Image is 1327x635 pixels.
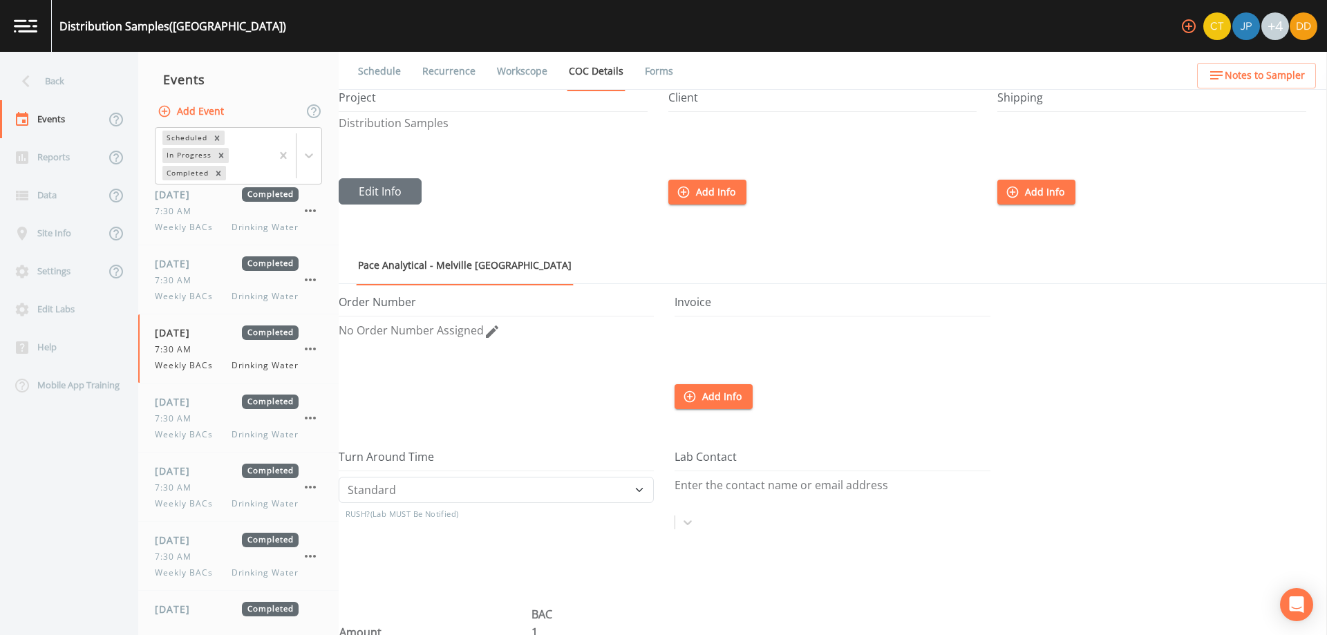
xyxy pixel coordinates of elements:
button: Edit Info [339,178,422,205]
div: Chris Tobin [1203,12,1232,40]
a: [DATE]Completed7:30 AMWeekly BACsDrinking Water [138,314,339,383]
p: Distribution Samples [339,117,648,129]
span: 7:30 AM [155,551,200,563]
h5: Invoice [675,296,990,316]
span: No Order Number Assigned [339,323,484,338]
div: Distribution Samples ([GEOGRAPHIC_DATA]) [59,18,286,35]
span: Completed [242,395,299,409]
span: Weekly BACs [155,359,221,372]
button: Notes to Sampler [1197,63,1316,88]
a: Workscope [495,52,549,91]
h5: Client [668,91,977,112]
img: 41241ef155101aa6d92a04480b0d0000 [1232,12,1260,40]
a: Schedule [356,52,403,91]
span: [DATE] [155,464,200,478]
span: Weekly BACs [155,497,221,510]
span: 7:30 AM [155,620,200,632]
span: Drinking Water [232,359,299,372]
img: 7f2cab73c0e50dc3fbb7023805f649db [1203,12,1231,40]
div: Remove Completed [211,166,226,180]
div: +4 [1261,12,1289,40]
span: Weekly BACs [155,290,221,303]
h5: Lab Contact [675,451,990,471]
h3: RUSH? [346,503,655,525]
span: 7:30 AM [155,413,200,425]
span: Completed [242,256,299,271]
div: Open Intercom Messenger [1280,588,1313,621]
span: Drinking Water [232,567,299,579]
div: Events [138,62,339,97]
a: Pace Analytical - Melville [GEOGRAPHIC_DATA] [356,246,574,285]
h5: Turn Around Time [339,451,654,471]
div: Completed [162,166,211,180]
span: Weekly BACs [155,221,221,234]
img: 7d98d358f95ebe5908e4de0cdde0c501 [1290,12,1317,40]
span: Weekly BACs [155,567,221,579]
div: Enter the contact name or email address [675,477,990,493]
span: Completed [242,464,299,478]
a: COC Details [567,52,625,91]
span: Completed [242,533,299,547]
span: Drinking Water [232,497,299,510]
span: Weekly BACs [155,428,221,441]
a: [DATE]Completed7:30 AMWeekly BACsDrinking Water [138,522,339,591]
span: [DATE] [155,256,200,271]
div: Remove In Progress [214,148,229,162]
span: [DATE] [155,533,200,547]
button: Add Info [668,180,746,205]
span: [DATE] [155,325,200,340]
th: BAC [531,605,566,623]
button: Add Info [997,180,1075,205]
span: Completed [242,325,299,340]
img: logo [14,19,37,32]
span: Drinking Water [232,428,299,441]
div: Scheduled [162,131,209,145]
span: Completed [242,602,299,616]
span: Drinking Water [232,221,299,234]
span: Drinking Water [232,290,299,303]
span: 7:30 AM [155,205,200,218]
h5: Order Number [339,296,654,316]
a: [DATE]Completed7:30 AMWeekly BACsDrinking Water [138,453,339,522]
span: [DATE] [155,187,200,202]
span: (Lab MUST Be Notified) [370,509,459,519]
a: [DATE]Completed7:30 AMWeekly BACsDrinking Water [138,245,339,314]
span: Notes to Sampler [1225,67,1305,84]
a: Forms [643,52,675,91]
div: Remove Scheduled [209,131,225,145]
div: Joshua gere Paul [1232,12,1261,40]
span: [DATE] [155,602,200,616]
a: Recurrence [420,52,478,91]
a: [DATE]Completed7:30 AMWeekly BACsDrinking Water [138,176,339,245]
div: In Progress [162,148,214,162]
h5: Shipping [997,91,1306,112]
span: 7:30 AM [155,274,200,287]
span: 7:30 AM [155,482,200,494]
span: Completed [242,187,299,202]
span: 7:30 AM [155,343,200,356]
h5: Project [339,91,648,112]
a: [DATE]Completed7:30 AMWeekly BACsDrinking Water [138,383,339,453]
button: Add Info [675,384,753,410]
span: [DATE] [155,395,200,409]
button: Add Event [155,99,229,124]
